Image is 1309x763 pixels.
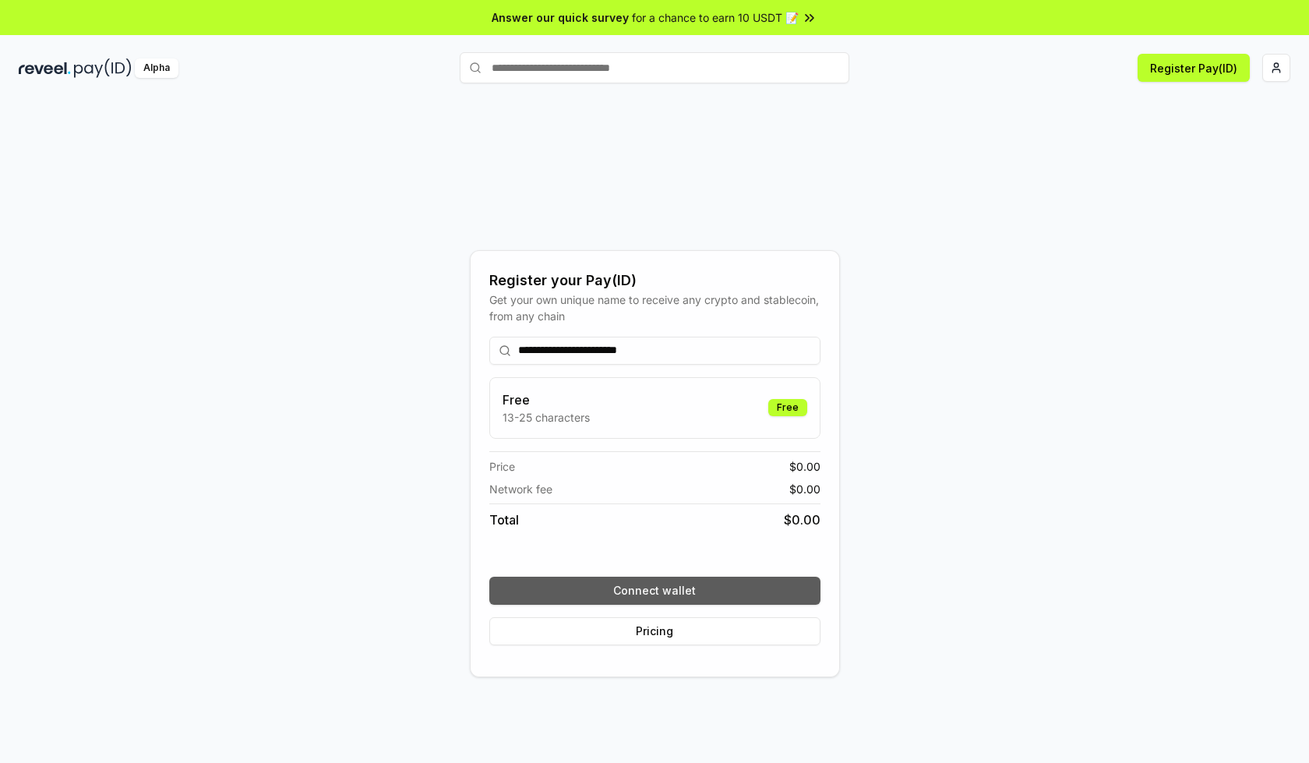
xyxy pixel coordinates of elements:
span: $ 0.00 [784,510,820,529]
button: Register Pay(ID) [1138,54,1250,82]
button: Pricing [489,617,820,645]
div: Free [768,399,807,416]
span: for a chance to earn 10 USDT 📝 [632,9,799,26]
span: Answer our quick survey [492,9,629,26]
div: Get your own unique name to receive any crypto and stablecoin, from any chain [489,291,820,324]
span: $ 0.00 [789,458,820,475]
button: Connect wallet [489,577,820,605]
span: Total [489,510,519,529]
img: reveel_dark [19,58,71,78]
img: pay_id [74,58,132,78]
h3: Free [503,390,590,409]
div: Register your Pay(ID) [489,270,820,291]
p: 13-25 characters [503,409,590,426]
div: Alpha [135,58,178,78]
span: Price [489,458,515,475]
span: Network fee [489,481,552,497]
span: $ 0.00 [789,481,820,497]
